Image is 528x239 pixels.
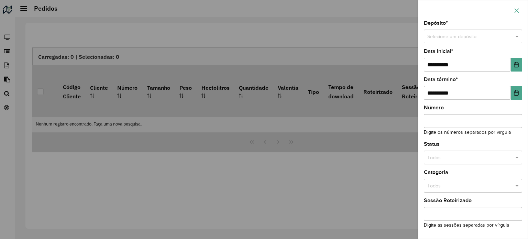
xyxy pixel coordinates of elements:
[424,105,444,110] font: Número
[424,222,509,228] font: Digite as sessões separadas por vírgula
[424,141,440,147] font: Status
[511,58,522,72] button: Escolha a data
[424,130,511,135] font: Digite os números separados por virgula
[424,169,448,175] font: Categoria
[424,48,451,54] font: Data inicial
[424,20,446,26] font: Depósito
[511,86,522,100] button: Escolha a data
[424,76,456,82] font: Data término
[424,197,472,203] font: Sessão Roteirizado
